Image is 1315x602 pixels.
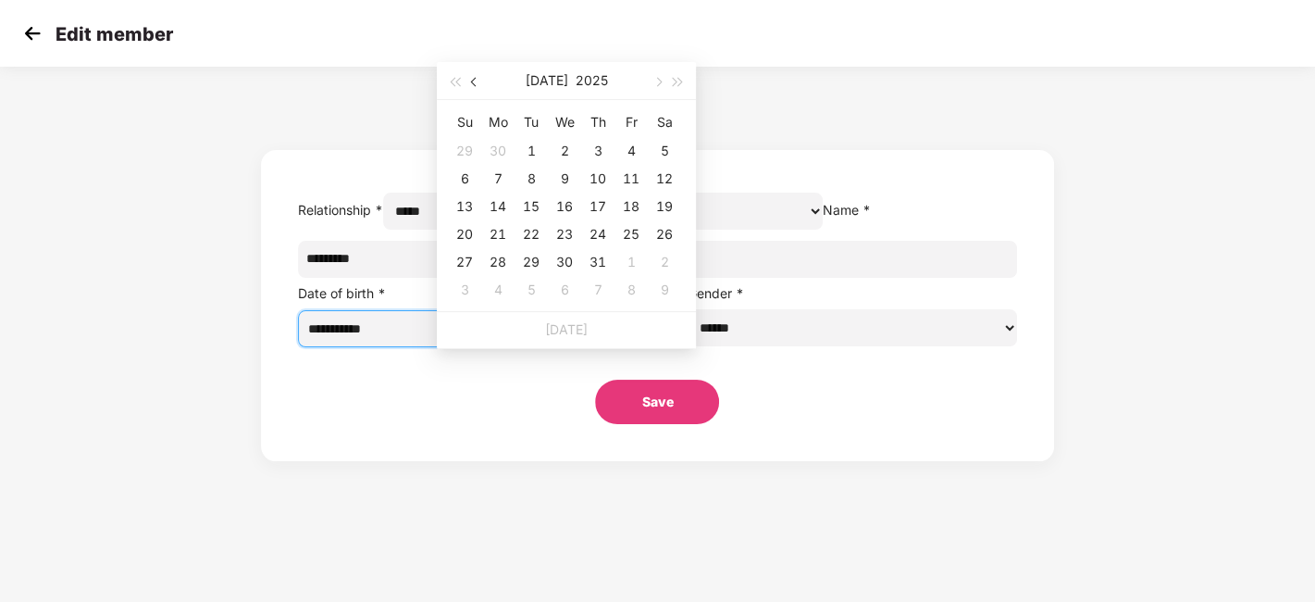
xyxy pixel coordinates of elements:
[688,285,744,301] label: Gender *
[576,62,608,99] button: 2025
[614,137,648,165] td: 2025-07-04
[653,223,676,245] div: 26
[614,165,648,193] td: 2025-07-11
[453,140,476,162] div: 29
[548,193,581,220] td: 2025-07-16
[515,276,548,304] td: 2025-08-05
[515,165,548,193] td: 2025-07-08
[648,248,681,276] td: 2025-08-02
[526,62,568,99] button: [DATE]
[581,276,614,304] td: 2025-08-07
[553,168,576,190] div: 9
[620,140,642,162] div: 4
[545,321,588,337] a: [DATE]
[481,193,515,220] td: 2025-07-14
[548,220,581,248] td: 2025-07-23
[515,107,548,137] th: Tu
[587,195,609,218] div: 17
[487,168,509,190] div: 7
[653,195,676,218] div: 19
[448,165,481,193] td: 2025-07-06
[520,168,542,190] div: 8
[448,193,481,220] td: 2025-07-13
[453,279,476,301] div: 3
[587,279,609,301] div: 7
[56,23,173,45] p: Edit member
[581,248,614,276] td: 2025-07-31
[581,193,614,220] td: 2025-07-17
[553,223,576,245] div: 23
[823,202,871,218] label: Name *
[515,220,548,248] td: 2025-07-22
[548,165,581,193] td: 2025-07-09
[448,248,481,276] td: 2025-07-27
[520,279,542,301] div: 5
[481,137,515,165] td: 2025-06-30
[19,19,46,47] img: svg+xml;base64,PHN2ZyB4bWxucz0iaHR0cDovL3d3dy53My5vcmcvMjAwMC9zdmciIHdpZHRoPSIzMCIgaGVpZ2h0PSIzMC...
[581,137,614,165] td: 2025-07-03
[487,223,509,245] div: 21
[581,165,614,193] td: 2025-07-10
[620,223,642,245] div: 25
[448,276,481,304] td: 2025-08-03
[487,140,509,162] div: 30
[481,220,515,248] td: 2025-07-21
[648,137,681,165] td: 2025-07-05
[548,276,581,304] td: 2025-08-06
[453,195,476,218] div: 13
[515,193,548,220] td: 2025-07-15
[648,165,681,193] td: 2025-07-12
[448,137,481,165] td: 2025-06-29
[587,223,609,245] div: 24
[648,276,681,304] td: 2025-08-09
[653,168,676,190] div: 12
[648,220,681,248] td: 2025-07-26
[653,140,676,162] div: 5
[298,285,386,301] label: Date of birth *
[614,248,648,276] td: 2025-08-01
[515,248,548,276] td: 2025-07-29
[620,251,642,273] div: 1
[653,279,676,301] div: 9
[614,193,648,220] td: 2025-07-18
[587,140,609,162] div: 3
[448,107,481,137] th: Su
[481,165,515,193] td: 2025-07-07
[620,168,642,190] div: 11
[553,279,576,301] div: 6
[520,251,542,273] div: 29
[548,137,581,165] td: 2025-07-02
[487,195,509,218] div: 14
[481,248,515,276] td: 2025-07-28
[553,140,576,162] div: 2
[581,107,614,137] th: Th
[553,251,576,273] div: 30
[620,279,642,301] div: 8
[487,279,509,301] div: 4
[548,248,581,276] td: 2025-07-30
[648,193,681,220] td: 2025-07-19
[620,195,642,218] div: 18
[481,276,515,304] td: 2025-08-04
[587,168,609,190] div: 10
[587,251,609,273] div: 31
[520,223,542,245] div: 22
[481,107,515,137] th: Mo
[614,276,648,304] td: 2025-08-08
[453,223,476,245] div: 20
[520,140,542,162] div: 1
[653,251,676,273] div: 2
[548,107,581,137] th: We
[614,107,648,137] th: Fr
[553,195,576,218] div: 16
[298,202,383,218] label: Relationship *
[581,220,614,248] td: 2025-07-24
[515,137,548,165] td: 2025-07-01
[453,168,476,190] div: 6
[595,380,719,424] button: Save
[487,251,509,273] div: 28
[453,251,476,273] div: 27
[448,220,481,248] td: 2025-07-20
[648,107,681,137] th: Sa
[520,195,542,218] div: 15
